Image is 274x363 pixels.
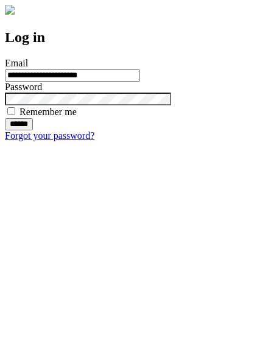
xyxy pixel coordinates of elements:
label: Email [5,58,28,68]
img: logo-4e3dc11c47720685a147b03b5a06dd966a58ff35d612b21f08c02c0306f2b779.png [5,5,15,15]
h2: Log in [5,29,269,46]
a: Forgot your password? [5,130,94,141]
label: Remember me [19,107,77,117]
label: Password [5,82,42,92]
